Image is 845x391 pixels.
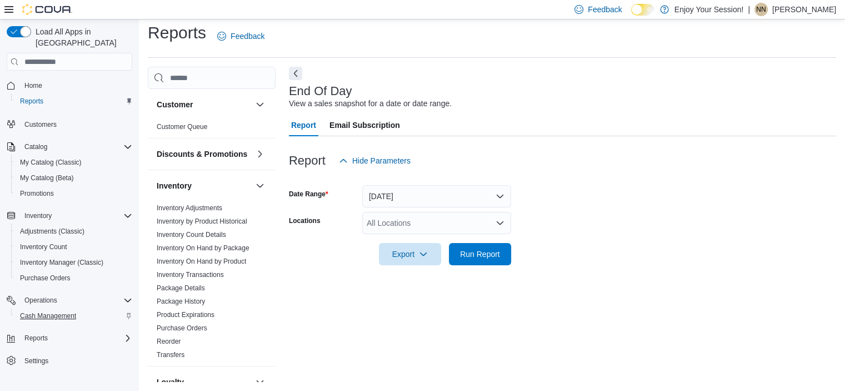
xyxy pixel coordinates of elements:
[2,330,137,346] button: Reports
[16,171,78,185] a: My Catalog (Beta)
[157,257,246,266] span: Inventory On Hand by Product
[352,155,411,166] span: Hide Parameters
[253,179,267,192] button: Inventory
[20,140,132,154] span: Catalog
[674,3,744,16] p: Enjoy Your Session!
[148,22,206,44] h1: Reports
[289,85,352,98] h3: End Of Day
[157,351,184,359] a: Transfers
[20,209,132,222] span: Inventory
[20,158,82,167] span: My Catalog (Classic)
[157,377,251,388] button: Loyalty
[16,256,108,269] a: Inventory Manager (Classic)
[2,139,137,155] button: Catalog
[2,77,137,93] button: Home
[772,3,836,16] p: [PERSON_NAME]
[24,211,52,220] span: Inventory
[289,190,328,199] label: Date Range
[157,284,205,293] span: Package Details
[16,309,81,323] a: Cash Management
[148,120,276,138] div: Customer
[16,240,132,254] span: Inventory Count
[16,156,132,169] span: My Catalog (Classic)
[20,78,132,92] span: Home
[157,123,207,131] a: Customer Queue
[253,98,267,111] button: Customer
[460,249,500,260] span: Run Report
[334,150,415,172] button: Hide Parameters
[291,114,316,136] span: Report
[157,350,184,359] span: Transfers
[16,156,86,169] a: My Catalog (Classic)
[22,4,72,15] img: Cova
[16,171,132,185] span: My Catalog (Beta)
[16,256,132,269] span: Inventory Manager (Classic)
[253,147,267,161] button: Discounts & Promotions
[20,354,132,368] span: Settings
[157,230,226,239] span: Inventory Count Details
[157,244,249,253] span: Inventory On Hand by Package
[20,294,62,307] button: Operations
[157,298,205,305] a: Package History
[20,189,54,198] span: Promotions
[157,311,214,319] a: Product Expirations
[157,377,184,388] h3: Loyalty
[24,296,57,305] span: Operations
[24,120,57,129] span: Customers
[386,243,434,265] span: Export
[16,271,75,285] a: Purchase Orders
[20,118,61,131] a: Customers
[157,99,251,110] button: Customer
[157,180,251,191] button: Inventory
[11,255,137,270] button: Inventory Manager (Classic)
[157,180,192,191] h3: Inventory
[20,97,43,106] span: Reports
[11,239,137,255] button: Inventory Count
[20,174,74,182] span: My Catalog (Beta)
[157,338,181,345] a: Reorder
[157,149,247,160] h3: Discounts & Promotions
[31,26,132,48] span: Load All Apps in [GEOGRAPHIC_DATA]
[756,3,766,16] span: NN
[231,31,264,42] span: Feedback
[157,231,226,239] a: Inventory Count Details
[16,225,132,238] span: Adjustments (Classic)
[20,294,132,307] span: Operations
[24,142,47,151] span: Catalog
[289,216,321,225] label: Locations
[11,170,137,186] button: My Catalog (Beta)
[16,271,132,285] span: Purchase Orders
[16,240,72,254] a: Inventory Count
[496,219,504,227] button: Open list of options
[157,244,249,252] a: Inventory On Hand by Package
[329,114,400,136] span: Email Subscription
[157,258,246,265] a: Inventory On Hand by Product
[16,187,132,200] span: Promotions
[11,308,137,324] button: Cash Management
[20,242,67,251] span: Inventory Count
[11,93,137,109] button: Reports
[20,227,84,236] span: Adjustments (Classic)
[157,122,207,131] span: Customer Queue
[11,155,137,170] button: My Catalog (Classic)
[157,270,224,279] span: Inventory Transactions
[588,4,622,15] span: Feedback
[20,274,71,283] span: Purchase Orders
[16,95,132,108] span: Reports
[157,217,247,225] a: Inventory by Product Historical
[20,331,132,345] span: Reports
[157,310,214,319] span: Product Expirations
[20,117,132,131] span: Customers
[11,224,137,239] button: Adjustments (Classic)
[157,284,205,292] a: Package Details
[2,208,137,224] button: Inventory
[11,186,137,201] button: Promotions
[253,375,267,389] button: Loyalty
[157,217,247,226] span: Inventory by Product Historical
[2,116,137,132] button: Customers
[20,140,52,154] button: Catalog
[157,271,224,279] a: Inventory Transactions
[157,324,207,333] span: Purchase Orders
[157,324,207,332] a: Purchase Orders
